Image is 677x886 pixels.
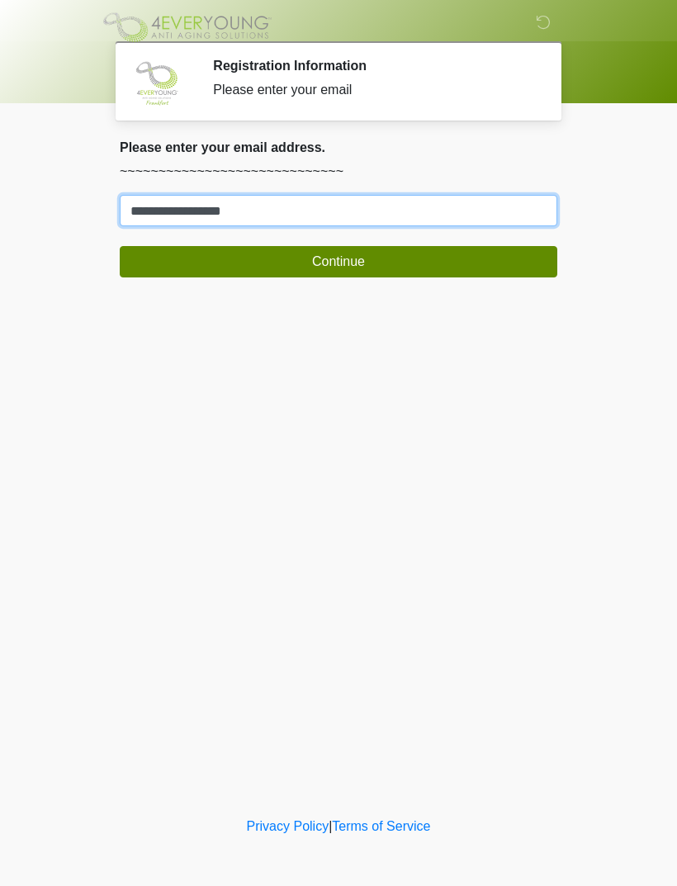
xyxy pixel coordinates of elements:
[132,58,182,107] img: Agent Avatar
[247,819,329,833] a: Privacy Policy
[329,819,332,833] a: |
[213,80,533,100] div: Please enter your email
[332,819,430,833] a: Terms of Service
[120,140,557,155] h2: Please enter your email address.
[120,162,557,182] p: ~~~~~~~~~~~~~~~~~~~~~~~~~~~~~
[103,12,272,42] img: 4Ever Young Frankfort Logo
[120,246,557,277] button: Continue
[213,58,533,73] h2: Registration Information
